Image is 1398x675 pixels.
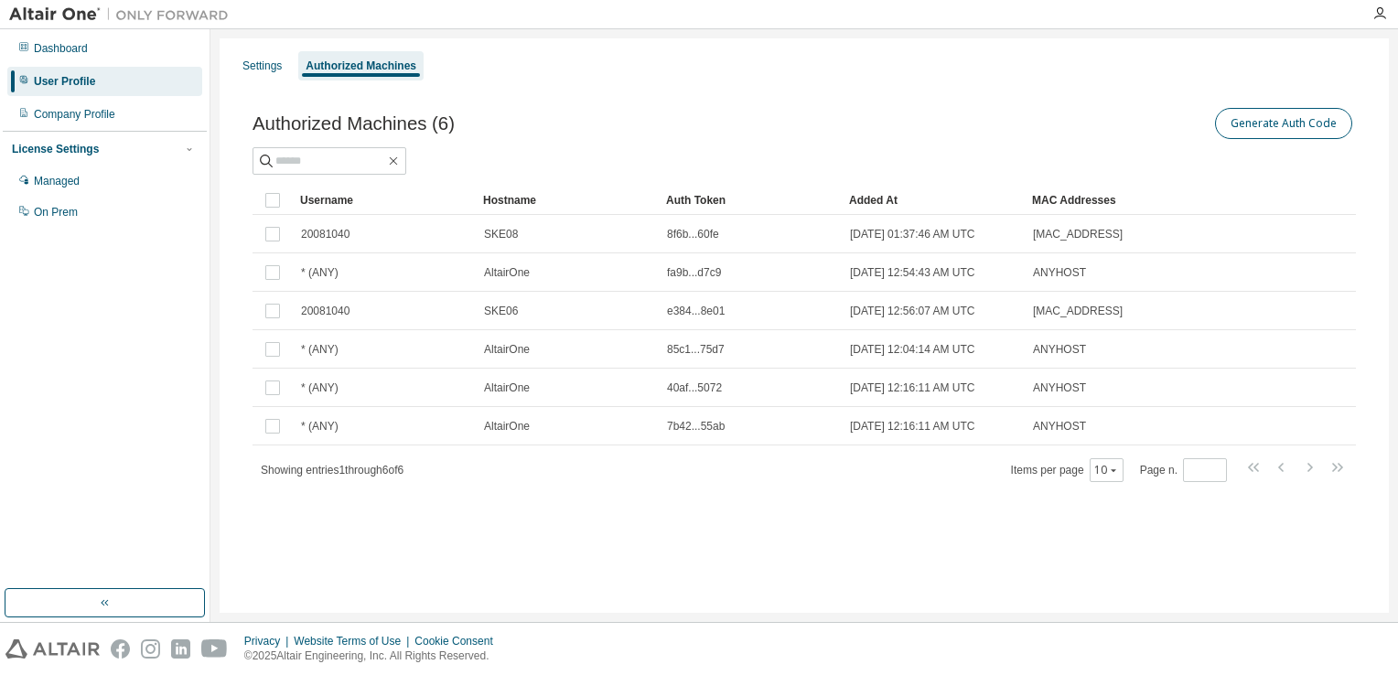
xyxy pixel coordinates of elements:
img: linkedin.svg [171,639,190,659]
div: On Prem [34,205,78,220]
span: Items per page [1011,458,1124,482]
div: Company Profile [34,107,115,122]
img: Altair One [9,5,238,24]
div: License Settings [12,142,99,156]
span: * (ANY) [301,419,339,434]
span: 7b42...55ab [667,419,725,434]
span: [MAC_ADDRESS] [1033,227,1123,241]
span: * (ANY) [301,265,339,280]
div: Privacy [244,634,294,648]
span: ANYHOST [1033,265,1086,280]
div: Dashboard [34,41,88,56]
img: altair_logo.svg [5,639,100,659]
img: facebook.svg [111,639,130,659]
span: [MAC_ADDRESS] [1033,304,1123,318]
span: AltairOne [484,342,530,357]
div: Settings [242,59,282,73]
span: [DATE] 12:16:11 AM UTC [850,419,975,434]
div: Auth Token [666,186,834,215]
span: Authorized Machines (6) [253,113,455,134]
span: [DATE] 12:56:07 AM UTC [850,304,975,318]
div: User Profile [34,74,95,89]
div: MAC Addresses [1032,186,1164,215]
span: 85c1...75d7 [667,342,725,357]
span: 40af...5072 [667,380,722,395]
span: AltairOne [484,380,530,395]
span: * (ANY) [301,342,339,357]
span: Showing entries 1 through 6 of 6 [261,464,403,477]
span: SKE08 [484,227,518,241]
span: AltairOne [484,265,530,280]
span: ANYHOST [1033,380,1086,395]
div: Website Terms of Use [294,634,414,648]
span: Page n. [1140,458,1227,482]
div: Hostname [483,186,651,215]
span: [DATE] 12:16:11 AM UTC [850,380,975,395]
div: Cookie Consent [414,634,503,648]
div: Username [300,186,468,215]
span: ANYHOST [1033,419,1086,434]
span: AltairOne [484,419,530,434]
span: e384...8e01 [667,304,725,318]
span: * (ANY) [301,380,339,395]
span: fa9b...d7c9 [667,265,721,280]
p: © 2025 Altair Engineering, Inc. All Rights Reserved. [244,648,504,664]
span: ANYHOST [1033,342,1086,357]
img: instagram.svg [141,639,160,659]
span: [DATE] 01:37:46 AM UTC [850,227,975,241]
span: [DATE] 12:04:14 AM UTC [850,342,975,357]
div: Authorized Machines [306,59,416,73]
div: Added At [849,186,1017,215]
span: 8f6b...60fe [667,227,719,241]
span: 20081040 [301,227,349,241]
div: Managed [34,174,80,188]
span: SKE06 [484,304,518,318]
button: 10 [1094,463,1119,477]
span: 20081040 [301,304,349,318]
span: [DATE] 12:54:43 AM UTC [850,265,975,280]
button: Generate Auth Code [1215,108,1352,139]
img: youtube.svg [201,639,228,659]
